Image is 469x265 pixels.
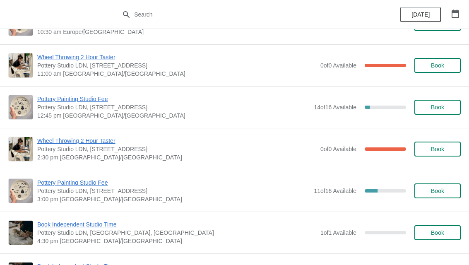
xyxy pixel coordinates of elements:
[414,183,461,198] button: Book
[9,95,33,119] img: Pottery Painting Studio Fee | Pottery Studio LDN, Unit 1.3, Building A4, 10 Monro Way, London, SE...
[414,100,461,115] button: Book
[9,53,33,77] img: Wheel Throwing 2 Hour Taster | Pottery Studio LDN, Unit 1.3, Building A4, 10 Monro Way, London, S...
[9,221,33,244] img: Book Independent Studio Time | Pottery Studio LDN, London, UK | 4:30 pm Europe/London
[9,179,33,203] img: Pottery Painting Studio Fee | Pottery Studio LDN, Unit 1.3, Building A4, 10 Monro Way, London, SE...
[320,62,356,69] span: 0 of 0 Available
[37,61,316,70] span: Pottery Studio LDN, [STREET_ADDRESS]
[9,137,33,161] img: Wheel Throwing 2 Hour Taster | Pottery Studio LDN, Unit 1.3, Building A4, 10 Monro Way, London, S...
[431,229,444,236] span: Book
[431,146,444,152] span: Book
[37,70,316,78] span: 11:00 am [GEOGRAPHIC_DATA]/[GEOGRAPHIC_DATA]
[37,195,310,203] span: 3:00 pm [GEOGRAPHIC_DATA]/[GEOGRAPHIC_DATA]
[320,146,356,152] span: 0 of 0 Available
[37,229,316,237] span: Pottery Studio LDN, [GEOGRAPHIC_DATA], [GEOGRAPHIC_DATA]
[411,11,430,18] span: [DATE]
[400,7,441,22] button: [DATE]
[37,53,316,61] span: Wheel Throwing 2 Hour Taster
[431,104,444,111] span: Book
[37,145,316,153] span: Pottery Studio LDN, [STREET_ADDRESS]
[431,62,444,69] span: Book
[37,237,316,245] span: 4:30 pm [GEOGRAPHIC_DATA]/[GEOGRAPHIC_DATA]
[414,225,461,240] button: Book
[414,142,461,157] button: Book
[37,187,310,195] span: Pottery Studio LDN, [STREET_ADDRESS]
[37,137,316,145] span: Wheel Throwing 2 Hour Taster
[37,95,310,103] span: Pottery Painting Studio Fee
[37,111,310,120] span: 12:45 pm [GEOGRAPHIC_DATA]/[GEOGRAPHIC_DATA]
[414,58,461,73] button: Book
[431,188,444,194] span: Book
[320,229,356,236] span: 1 of 1 Available
[37,220,316,229] span: Book Independent Studio Time
[37,103,310,111] span: Pottery Studio LDN, [STREET_ADDRESS]
[314,104,356,111] span: 14 of 16 Available
[134,7,352,22] input: Search
[37,28,310,36] span: 10:30 am Europe/[GEOGRAPHIC_DATA]
[37,178,310,187] span: Pottery Painting Studio Fee
[314,188,356,194] span: 11 of 16 Available
[37,153,316,161] span: 2:30 pm [GEOGRAPHIC_DATA]/[GEOGRAPHIC_DATA]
